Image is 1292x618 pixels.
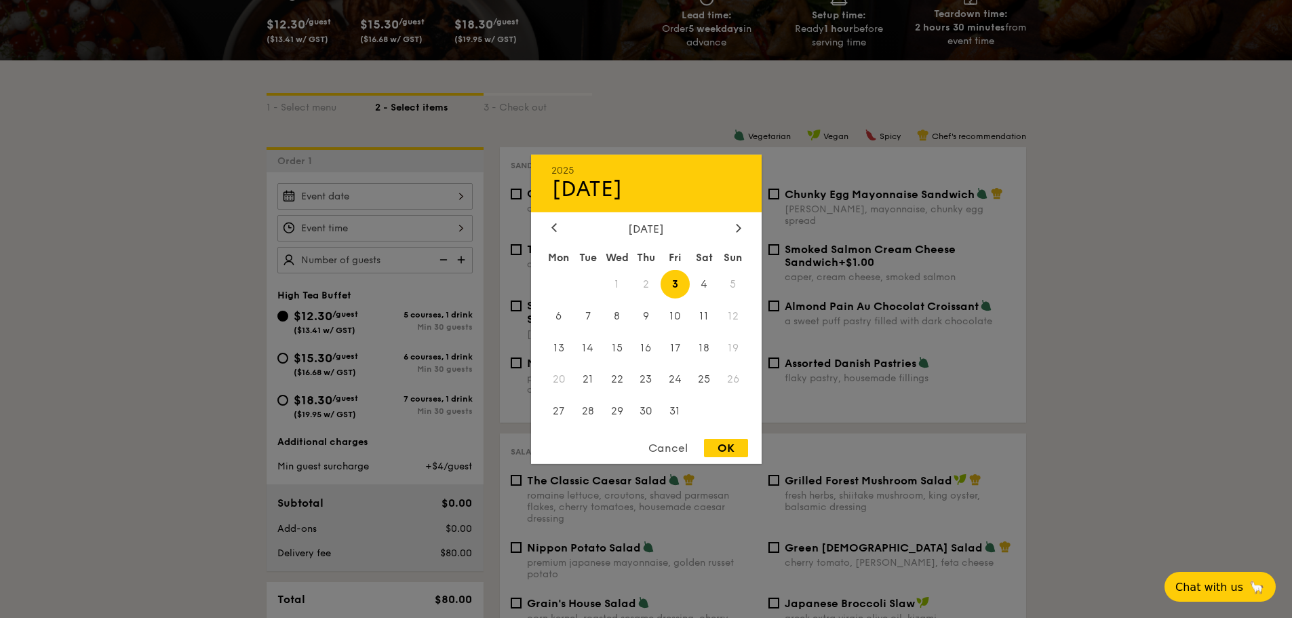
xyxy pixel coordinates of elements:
span: 29 [602,397,631,426]
span: 1 [602,269,631,298]
div: [DATE] [551,176,741,201]
span: 22 [602,365,631,394]
div: Wed [602,245,631,269]
span: 14 [573,333,602,362]
span: Chat with us [1175,581,1243,594]
img: tab_keywords_by_traffic_grey.svg [135,79,146,90]
div: Thu [631,245,661,269]
span: 4 [690,269,719,298]
div: Fri [661,245,690,269]
span: 21 [573,365,602,394]
span: 28 [573,397,602,426]
div: Sat [690,245,719,269]
span: 8 [602,301,631,330]
div: Keywords by Traffic [150,80,229,89]
div: Sun [719,245,748,269]
span: 12 [719,301,748,330]
div: Tue [573,245,602,269]
div: Domain Overview [52,80,121,89]
span: 2 [631,269,661,298]
span: 25 [690,365,719,394]
span: 31 [661,397,690,426]
div: OK [704,439,748,457]
img: logo_orange.svg [22,22,33,33]
span: 3 [661,269,690,298]
span: 11 [690,301,719,330]
span: 18 [690,333,719,362]
span: 30 [631,397,661,426]
span: 27 [545,397,574,426]
span: 26 [719,365,748,394]
span: 6 [545,301,574,330]
span: 20 [545,365,574,394]
span: 10 [661,301,690,330]
span: 7 [573,301,602,330]
div: Mon [545,245,574,269]
div: [DATE] [551,222,741,235]
div: 2025 [551,164,741,176]
span: 9 [631,301,661,330]
img: tab_domain_overview_orange.svg [37,79,47,90]
div: v 4.0.25 [38,22,66,33]
span: 24 [661,365,690,394]
span: 5 [719,269,748,298]
span: 15 [602,333,631,362]
span: 17 [661,333,690,362]
span: 16 [631,333,661,362]
span: 19 [719,333,748,362]
div: Domain: [DOMAIN_NAME] [35,35,149,46]
span: 23 [631,365,661,394]
img: website_grey.svg [22,35,33,46]
div: Cancel [635,439,701,457]
span: 13 [545,333,574,362]
button: Chat with us🦙 [1164,572,1276,602]
span: 🦙 [1249,579,1265,595]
